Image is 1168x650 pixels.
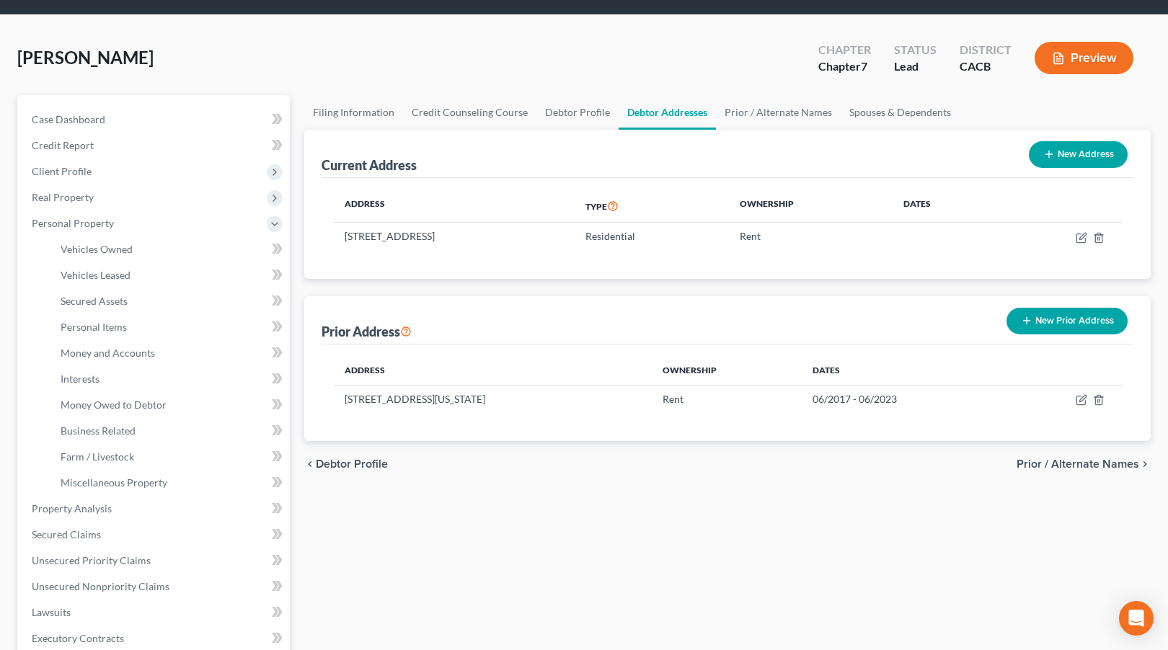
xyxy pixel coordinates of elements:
[49,418,290,444] a: Business Related
[651,356,801,385] th: Ownership
[801,385,1010,412] td: 06/2017 - 06/2023
[32,632,124,644] span: Executory Contracts
[32,554,151,566] span: Unsecured Priority Claims
[651,385,801,412] td: Rent
[61,399,167,411] span: Money Owed to Debtor
[61,321,127,333] span: Personal Items
[894,42,937,58] div: Status
[17,47,154,68] span: [PERSON_NAME]
[536,95,619,130] a: Debtor Profile
[1035,42,1133,74] button: Preview
[20,574,290,600] a: Unsecured Nonpriority Claims
[818,58,871,75] div: Chapter
[32,528,101,540] span: Secured Claims
[619,95,716,130] a: Debtor Addresses
[49,392,290,418] a: Money Owed to Debtor
[574,223,729,250] td: Residential
[322,156,417,174] div: Current Address
[61,373,99,385] span: Interests
[61,243,133,255] span: Vehicles Owned
[32,113,105,125] span: Case Dashboard
[960,42,1012,58] div: District
[32,139,94,151] span: Credit Report
[32,580,169,592] span: Unsecured Nonpriority Claims
[304,458,316,470] i: chevron_left
[333,385,651,412] td: [STREET_ADDRESS][US_STATE]
[49,236,290,262] a: Vehicles Owned
[333,190,574,223] th: Address
[49,288,290,314] a: Secured Assets
[49,444,290,470] a: Farm / Livestock
[61,424,136,437] span: Business Related
[1006,308,1128,334] button: New Prior Address
[61,269,130,281] span: Vehicles Leased
[49,314,290,340] a: Personal Items
[1017,458,1151,470] button: Prior / Alternate Names chevron_right
[316,458,388,470] span: Debtor Profile
[333,223,574,250] td: [STREET_ADDRESS]
[1119,601,1154,636] div: Open Intercom Messenger
[304,95,403,130] a: Filing Information
[728,223,892,250] td: Rent
[20,496,290,522] a: Property Analysis
[322,323,412,340] div: Prior Address
[1017,458,1139,470] span: Prior / Alternate Names
[61,295,128,307] span: Secured Assets
[716,95,841,130] a: Prior / Alternate Names
[49,470,290,496] a: Miscellaneous Property
[61,450,134,463] span: Farm / Livestock
[818,42,871,58] div: Chapter
[61,347,155,359] span: Money and Accounts
[32,191,94,203] span: Real Property
[841,95,960,130] a: Spouses & Dependents
[20,600,290,625] a: Lawsuits
[32,502,112,515] span: Property Analysis
[574,190,729,223] th: Type
[960,58,1012,75] div: CACB
[1029,141,1128,168] button: New Address
[49,366,290,392] a: Interests
[861,59,867,73] span: 7
[20,548,290,574] a: Unsecured Priority Claims
[333,356,651,385] th: Address
[32,606,71,618] span: Lawsuits
[894,58,937,75] div: Lead
[403,95,536,130] a: Credit Counseling Course
[32,217,114,229] span: Personal Property
[801,356,1010,385] th: Dates
[49,262,290,288] a: Vehicles Leased
[49,340,290,366] a: Money and Accounts
[20,133,290,159] a: Credit Report
[20,522,290,548] a: Secured Claims
[32,165,92,177] span: Client Profile
[304,458,388,470] button: chevron_left Debtor Profile
[728,190,892,223] th: Ownership
[61,476,167,489] span: Miscellaneous Property
[20,107,290,133] a: Case Dashboard
[1139,458,1151,470] i: chevron_right
[892,190,999,223] th: Dates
